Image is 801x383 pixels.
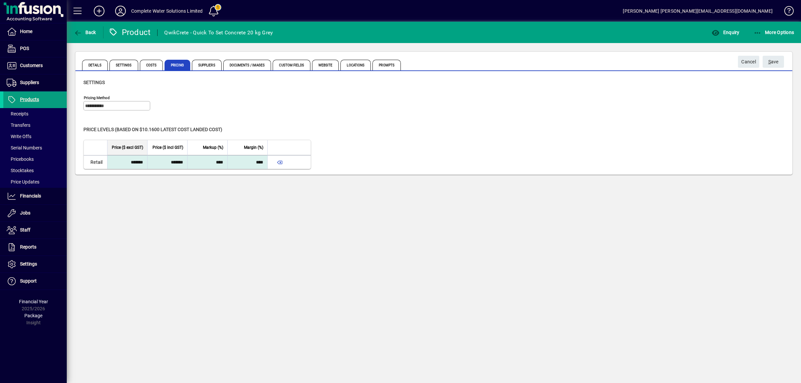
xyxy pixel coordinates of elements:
span: Jobs [20,210,30,216]
span: Home [20,29,32,34]
span: S [768,59,771,64]
a: Knowledge Base [779,1,793,23]
a: Home [3,23,67,40]
button: Save [763,56,784,68]
a: POS [3,40,67,57]
div: [PERSON_NAME] [PERSON_NAME][EMAIL_ADDRESS][DOMAIN_NAME] [623,6,773,16]
span: Staff [20,227,30,233]
span: Price levels (based on $10.1600 Latest cost landed cost) [83,127,222,132]
span: POS [20,46,29,51]
span: Customers [20,63,43,68]
a: Transfers [3,119,67,131]
div: Complete Water Solutions Limited [131,6,203,16]
mat-label: Pricing method [84,95,110,100]
button: Add [88,5,110,17]
span: Custom Fields [273,60,310,70]
a: Pricebooks [3,153,67,165]
span: Markup (%) [203,144,223,151]
span: Write Offs [7,134,31,139]
span: Support [20,278,37,284]
span: Receipts [7,111,28,116]
span: Details [82,60,108,70]
span: Stocktakes [7,168,34,173]
span: Serial Numbers [7,145,42,150]
a: Financials [3,188,67,205]
span: Enquiry [712,30,739,35]
a: Price Updates [3,176,67,187]
span: Price ($ incl GST) [153,144,183,151]
span: Suppliers [20,80,39,85]
span: Price Updates [7,179,39,184]
span: Pricebooks [7,156,34,162]
a: Reports [3,239,67,256]
a: Receipts [3,108,67,119]
a: Settings [3,256,67,273]
span: ave [768,56,779,67]
button: Back [72,26,98,38]
a: Write Offs [3,131,67,142]
span: Locations [340,60,371,70]
span: Financials [20,193,41,199]
span: Settings [20,261,37,267]
a: Jobs [3,205,67,222]
button: Cancel [738,56,759,68]
span: Back [74,30,96,35]
span: Package [24,313,42,318]
span: Financial Year [19,299,48,304]
span: Pricing [165,60,190,70]
span: More Options [754,30,794,35]
span: Products [20,97,39,102]
a: Suppliers [3,74,67,91]
span: Prompts [372,60,401,70]
span: Transfers [7,122,30,128]
a: Serial Numbers [3,142,67,153]
div: QwikCrete - Quick To Set Concrete 20 kg Grey [164,27,273,38]
span: Price ($ excl GST) [112,144,143,151]
div: Product [108,27,151,38]
a: Support [3,273,67,290]
button: Enquiry [710,26,741,38]
span: Documents / Images [223,60,271,70]
span: Website [312,60,339,70]
span: Cancel [741,56,756,67]
button: More Options [752,26,796,38]
span: Settings [83,80,105,85]
a: Staff [3,222,67,239]
td: Retail [84,155,107,169]
app-page-header-button: Back [67,26,103,38]
span: Costs [140,60,163,70]
span: Margin (%) [244,144,263,151]
span: Reports [20,244,36,250]
a: Customers [3,57,67,74]
span: Settings [109,60,138,70]
button: Profile [110,5,131,17]
a: Stocktakes [3,165,67,176]
span: Suppliers [192,60,222,70]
